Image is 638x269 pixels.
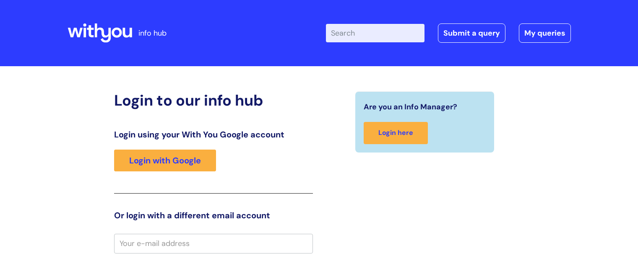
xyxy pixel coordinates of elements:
[114,234,313,253] input: Your e-mail address
[438,23,505,43] a: Submit a query
[364,100,457,114] span: Are you an Info Manager?
[326,24,424,42] input: Search
[364,122,428,144] a: Login here
[138,26,167,40] p: info hub
[519,23,571,43] a: My queries
[114,129,313,140] h3: Login using your With You Google account
[114,150,216,171] a: Login with Google
[114,210,313,220] h3: Or login with a different email account
[114,91,313,109] h2: Login to our info hub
